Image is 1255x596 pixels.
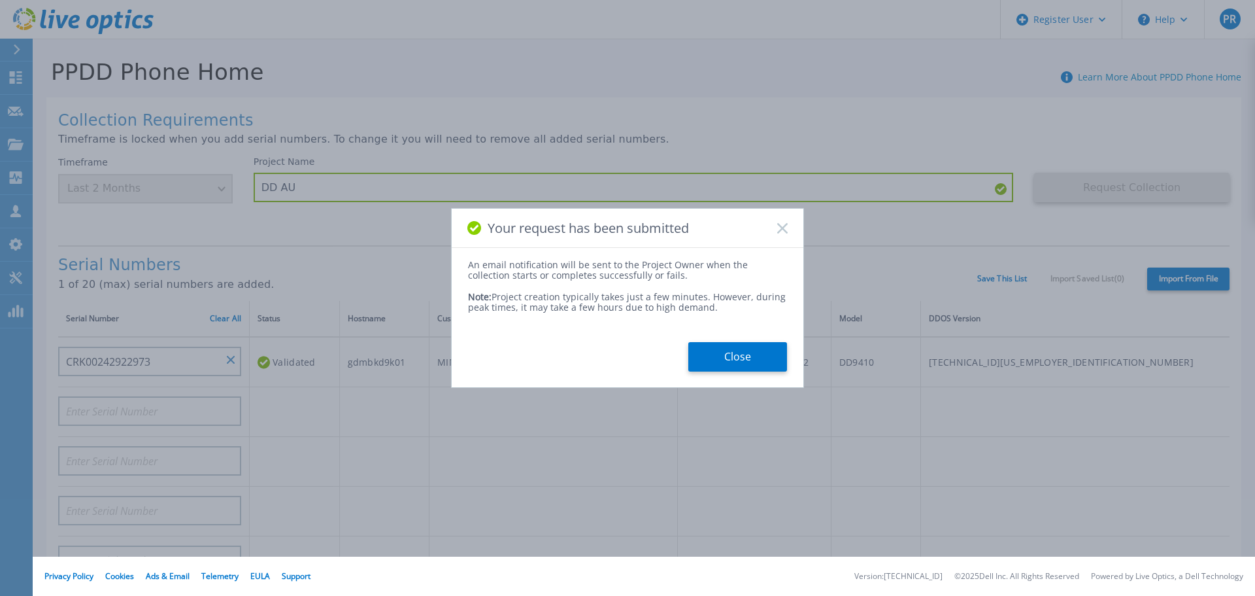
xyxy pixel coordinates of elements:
li: Powered by Live Optics, a Dell Technology [1091,572,1243,581]
a: EULA [250,570,270,582]
a: Cookies [105,570,134,582]
button: Close [688,342,787,372]
span: Note: [468,290,492,303]
li: Version: [TECHNICAL_ID] [854,572,943,581]
a: Telemetry [201,570,239,582]
li: © 2025 Dell Inc. All Rights Reserved [954,572,1079,581]
a: Privacy Policy [44,570,93,582]
span: Your request has been submitted [488,220,689,236]
div: Project creation typically takes just a few minutes. However, during peak times, it may take a fe... [468,281,787,313]
a: Support [282,570,310,582]
a: Ads & Email [146,570,190,582]
div: An email notification will be sent to the Project Owner when the collection starts or completes s... [468,260,787,281]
